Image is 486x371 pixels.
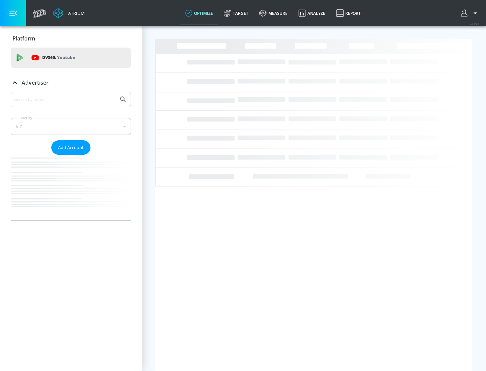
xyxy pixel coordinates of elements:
[42,54,75,61] p: DV360:
[11,29,131,48] div: Platform
[12,35,35,42] p: Platform
[180,1,218,25] a: optimize
[19,116,34,120] label: Sort By
[11,92,131,220] div: Advertiser
[11,118,131,135] div: A-Z
[57,54,75,61] p: Youtube
[331,1,366,25] a: Report
[22,79,49,86] p: Advertiser
[11,48,131,68] div: DV360: Youtube
[13,95,116,104] input: Search by name
[470,22,479,26] span: v 4.25.4
[254,1,293,25] a: measure
[11,73,131,92] div: Advertiser
[53,8,85,18] a: Atrium
[58,144,84,151] span: Add Account
[11,155,131,220] nav: list of Advertiser
[65,10,85,16] div: Atrium
[218,1,254,25] a: Target
[293,1,331,25] a: Analyze
[51,140,90,155] button: Add Account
